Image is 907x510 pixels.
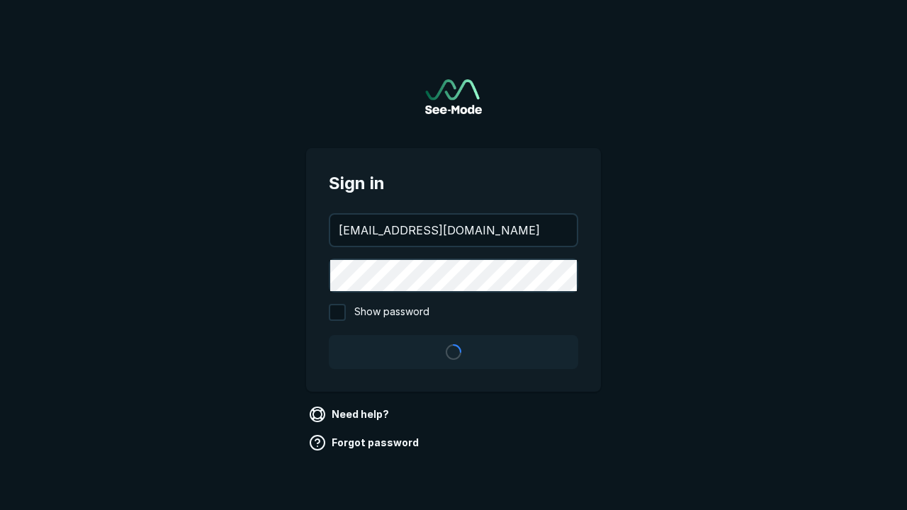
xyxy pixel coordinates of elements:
span: Show password [354,304,429,321]
a: Need help? [306,403,395,426]
span: Sign in [329,171,578,196]
img: See-Mode Logo [425,79,482,114]
input: your@email.com [330,215,577,246]
a: Go to sign in [425,79,482,114]
a: Forgot password [306,431,424,454]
